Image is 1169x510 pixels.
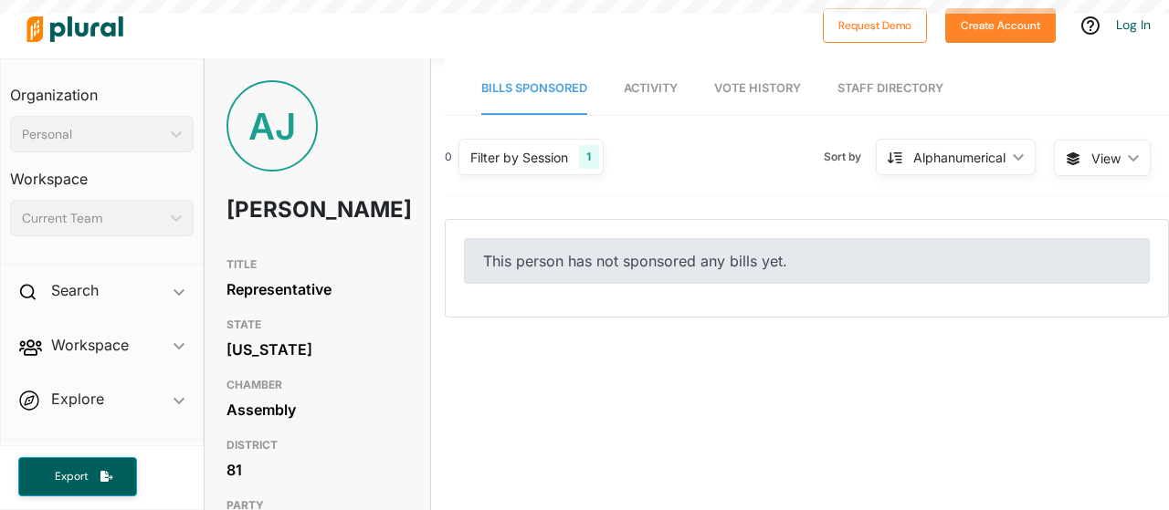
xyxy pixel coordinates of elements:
[226,254,408,276] h3: TITLE
[481,81,587,95] span: Bills Sponsored
[445,149,452,165] div: 0
[226,182,336,237] h1: [PERSON_NAME]
[464,238,1150,284] div: This person has not sponsored any bills yet.
[579,145,598,169] div: 1
[226,276,408,303] div: Representative
[823,15,927,34] a: Request Demo
[823,8,927,43] button: Request Demo
[945,8,1056,43] button: Create Account
[51,280,99,300] h2: Search
[226,80,318,172] div: AJ
[470,148,568,167] div: Filter by Session
[42,469,100,484] span: Export
[226,456,408,484] div: 81
[824,149,876,165] span: Sort by
[226,434,408,456] h3: DISTRICT
[22,209,163,228] div: Current Team
[22,125,163,144] div: Personal
[10,68,194,109] h3: Organization
[481,63,587,115] a: Bills Sponsored
[1116,16,1151,33] a: Log In
[226,336,408,363] div: [US_STATE]
[226,314,408,336] h3: STATE
[1091,149,1121,168] span: View
[714,63,801,115] a: Vote History
[226,396,408,423] div: Assembly
[714,81,801,95] span: Vote History
[945,15,1056,34] a: Create Account
[226,374,408,396] h3: CHAMBER
[913,148,1006,167] div: Alphanumerical
[18,457,137,496] button: Export
[624,63,678,115] a: Activity
[837,63,943,115] a: Staff Directory
[10,152,194,193] h3: Workspace
[624,81,678,95] span: Activity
